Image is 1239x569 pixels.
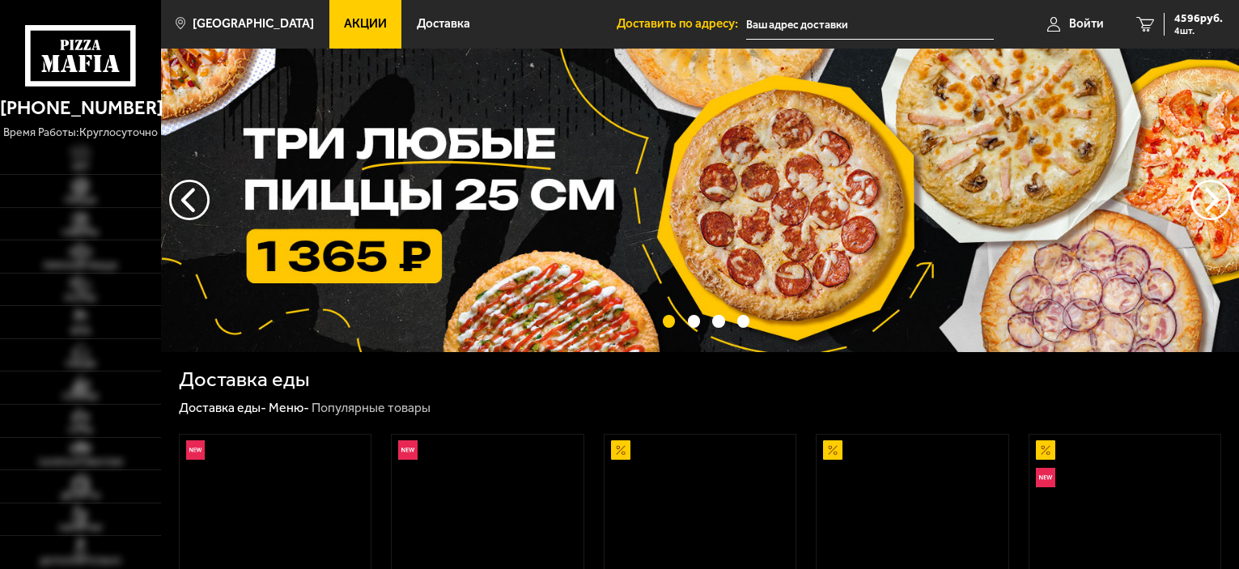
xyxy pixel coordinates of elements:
[1069,18,1104,30] span: Войти
[688,315,700,327] button: точки переключения
[417,18,470,30] span: Доставка
[1174,13,1223,24] span: 4596 руб.
[398,440,418,460] img: Новинка
[169,180,210,220] button: следующий
[1174,26,1223,36] span: 4 шт.
[712,315,724,327] button: точки переключения
[617,18,746,30] span: Доставить по адресу:
[611,440,630,460] img: Акционный
[737,315,749,327] button: точки переключения
[1190,180,1231,220] button: предыдущий
[746,10,994,40] input: Ваш адрес доставки
[179,369,309,390] h1: Доставка еды
[1036,440,1055,460] img: Акционный
[823,440,842,460] img: Акционный
[344,18,387,30] span: Акции
[312,400,431,417] div: Популярные товары
[193,18,314,30] span: [GEOGRAPHIC_DATA]
[179,400,266,415] a: Доставка еды-
[663,315,675,327] button: точки переключения
[269,400,309,415] a: Меню-
[186,440,206,460] img: Новинка
[1036,468,1055,487] img: Новинка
